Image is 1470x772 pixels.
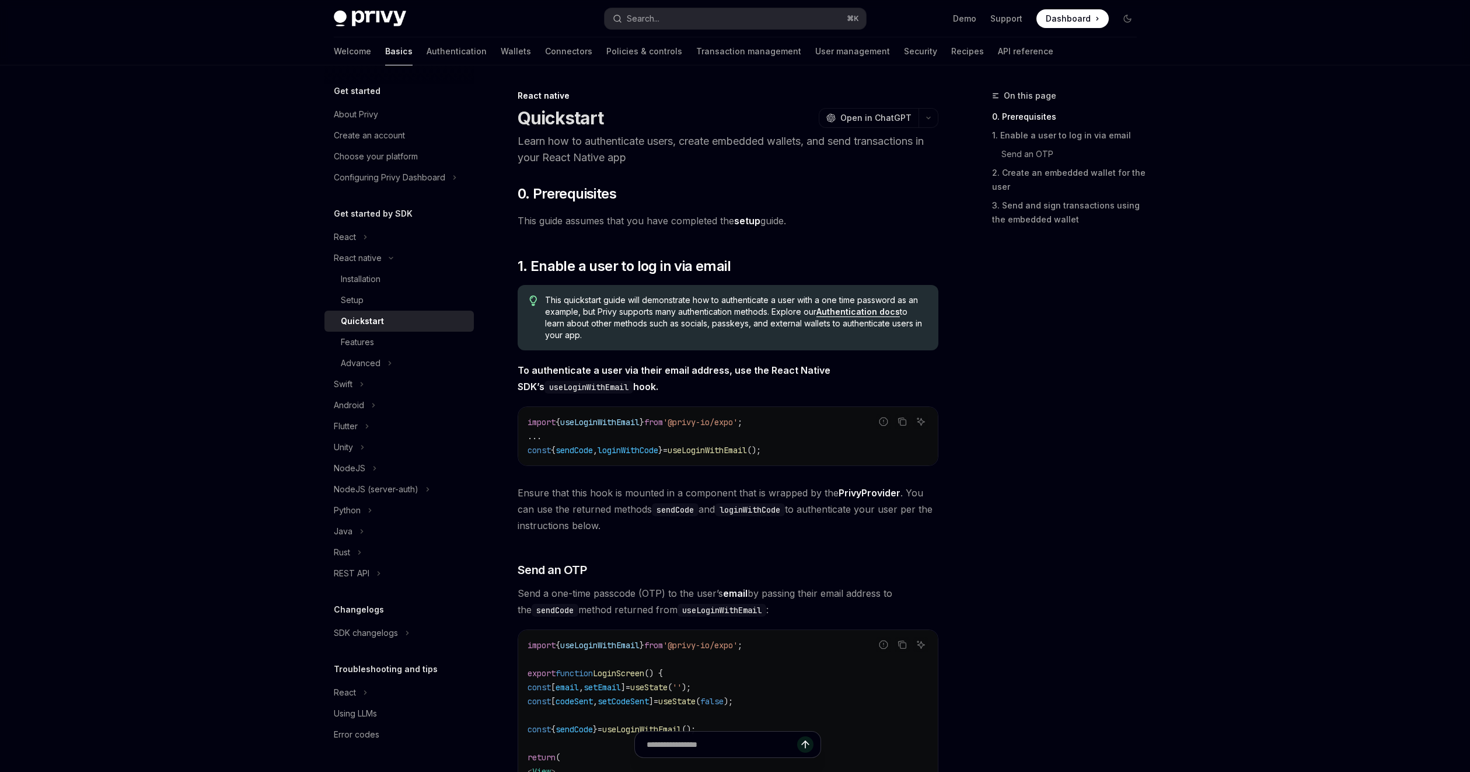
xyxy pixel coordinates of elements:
a: setup [734,215,760,227]
span: email [556,682,579,693]
div: Features [341,335,374,349]
span: } [658,445,663,455]
span: const [528,445,551,455]
a: 1. Enable a user to log in via email [992,126,1146,145]
div: React native [518,90,938,102]
button: Toggle Swift section [324,374,474,395]
button: Toggle Python section [324,500,474,521]
a: 3. Send and sign transactions using the embedded wallet [992,196,1146,229]
a: Send an OTP [992,145,1146,164]
div: NodeJS [334,461,365,475]
div: Configuring Privy Dashboard [334,171,445,185]
span: '@privy-io/expo' [663,417,738,427]
span: ] [621,682,626,693]
a: Authentication docs [816,307,900,317]
button: Toggle SDK changelogs section [324,623,474,644]
span: ⌘ K [847,14,859,23]
span: 0. Prerequisites [518,185,616,203]
span: = [663,445,668,455]
span: codeSent [556,696,593,707]
span: This guide assumes that you have completed the guide. [518,213,938,229]
div: React [334,230,356,244]
span: { [556,640,560,651]
div: Choose your platform [334,149,418,164]
code: sendCode [652,503,699,516]
a: About Privy [324,104,474,125]
p: Learn how to authenticate users, create embedded wallets, and send transactions in your React Nat... [518,133,938,166]
div: React native [334,251,382,265]
a: Recipes [951,37,984,65]
a: Authentication [427,37,487,65]
span: } [640,640,644,651]
span: ... [528,431,542,441]
a: Welcome [334,37,371,65]
div: Python [334,503,361,517]
span: sendCode [556,445,593,455]
div: Installation [341,272,380,286]
button: Report incorrect code [876,414,891,429]
span: , [593,445,598,455]
span: [ [551,682,556,693]
span: setEmail [584,682,621,693]
span: (); [747,445,761,455]
button: Toggle Java section [324,521,474,542]
a: Dashboard [1036,9,1109,28]
a: Using LLMs [324,703,474,724]
span: LoginScreen [593,668,644,679]
button: Toggle React section [324,682,474,703]
div: Search... [627,12,659,26]
button: Toggle React section [324,227,474,248]
span: 1. Enable a user to log in via email [518,257,731,276]
span: = [598,724,602,735]
a: Create an account [324,125,474,146]
a: Quickstart [324,311,474,332]
div: Advanced [341,356,380,370]
span: ] [649,696,654,707]
span: ( [668,682,672,693]
img: dark logo [334,11,406,27]
button: Toggle NodeJS (server-auth) section [324,479,474,500]
span: '' [672,682,682,693]
button: Report incorrect code [876,637,891,652]
button: Toggle React native section [324,248,474,269]
span: useLoginWithEmail [560,417,640,427]
span: { [551,724,556,735]
div: Create an account [334,128,405,142]
div: Setup [341,293,364,307]
div: Rust [334,545,350,559]
code: useLoginWithEmail [544,381,633,394]
button: Toggle Unity section [324,437,474,458]
span: setCodeSent [598,696,649,707]
a: 2. Create an embedded wallet for the user [992,164,1146,196]
span: useLoginWithEmail [560,640,640,651]
span: } [593,724,598,735]
span: import [528,640,556,651]
span: This quickstart guide will demonstrate how to authenticate a user with a one time password as an ... [545,294,926,341]
span: '@privy-io/expo' [663,640,738,651]
span: Send a one-time passcode (OTP) to the user’s by passing their email address to the method returne... [518,585,938,618]
span: } [640,417,644,427]
input: Ask a question... [647,732,797,757]
div: SDK changelogs [334,626,398,640]
span: useState [658,696,696,707]
a: Connectors [545,37,592,65]
div: About Privy [334,107,378,121]
span: ); [682,682,691,693]
span: ( [696,696,700,707]
div: Error codes [334,728,379,742]
a: User management [815,37,890,65]
div: REST API [334,566,369,580]
span: (); [682,724,696,735]
h5: Changelogs [334,603,384,617]
div: Using LLMs [334,707,377,721]
button: Toggle Configuring Privy Dashboard section [324,167,474,188]
span: Send an OTP [518,562,587,578]
div: Unity [334,440,353,454]
button: Open in ChatGPT [819,108,919,128]
button: Open search [605,8,866,29]
div: Android [334,398,364,412]
h5: Get started by SDK [334,207,413,221]
span: ); [724,696,733,707]
a: Setup [324,290,474,311]
a: Transaction management [696,37,801,65]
